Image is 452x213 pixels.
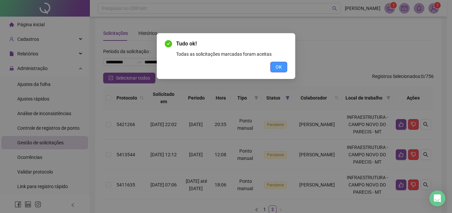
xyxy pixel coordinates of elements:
[176,40,287,48] span: Tudo ok!
[176,50,287,58] div: Todas as solicitações marcadas foram aceitas
[270,62,287,72] button: OK
[429,190,445,206] div: Open Intercom Messenger
[165,40,172,47] span: check-circle
[276,63,282,71] span: OK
